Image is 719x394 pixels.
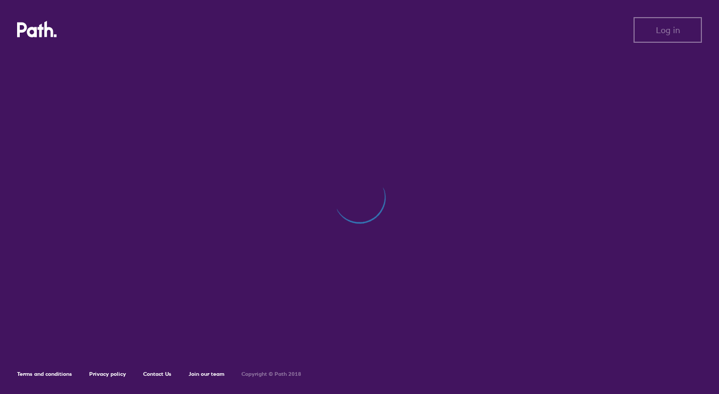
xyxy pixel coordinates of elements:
a: Terms and conditions [17,370,72,377]
a: Contact Us [143,370,171,377]
a: Privacy policy [89,370,126,377]
button: Log in [634,17,702,43]
a: Join our team [189,370,224,377]
span: Log in [656,25,680,35]
h6: Copyright © Path 2018 [241,371,301,377]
